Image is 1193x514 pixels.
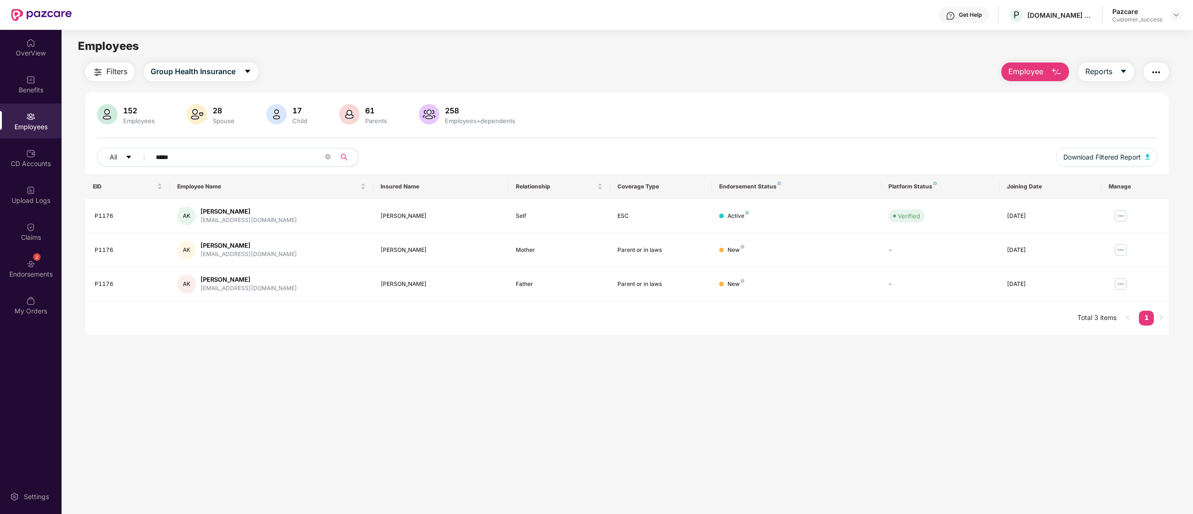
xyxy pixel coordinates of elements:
[1154,311,1169,326] button: right
[95,212,163,221] div: P1176
[1120,311,1135,326] li: Previous Page
[959,11,982,19] div: Get Help
[443,117,517,125] div: Employees+dependents
[1112,16,1162,23] div: Customer_success
[898,211,920,221] div: Verified
[85,63,134,81] button: Filters
[26,259,35,269] img: svg+xml;base64,PHN2ZyBpZD0iRW5kb3JzZW1lbnRzIiB4bWxucz0iaHR0cDovL3d3dy53My5vcmcvMjAwMC9zdmciIHdpZH...
[177,275,196,293] div: AK
[1013,9,1020,21] span: P
[508,174,610,199] th: Relationship
[26,112,35,121] img: svg+xml;base64,PHN2ZyBpZD0iRW1wbG95ZWVzIiB4bWxucz0iaHR0cDovL3d3dy53My5vcmcvMjAwMC9zdmciIHdpZHRoPS...
[106,66,127,77] span: Filters
[92,67,104,78] img: svg+xml;base64,PHN2ZyB4bWxucz0iaHR0cDovL3d3dy53My5vcmcvMjAwMC9zdmciIHdpZHRoPSIyNCIgaGVpZ2h0PSIyNC...
[373,174,508,199] th: Insured Name
[741,245,744,249] img: svg+xml;base64,PHN2ZyB4bWxucz0iaHR0cDovL3d3dy53My5vcmcvMjAwMC9zdmciIHdpZHRoPSI4IiBoZWlnaHQ9IjgiIH...
[1101,174,1169,199] th: Manage
[610,174,712,199] th: Coverage Type
[151,66,236,77] span: Group Health Insurance
[1027,11,1093,20] div: [DOMAIN_NAME] PRIVATE LIMITED
[95,246,163,255] div: P1176
[728,280,744,289] div: New
[1078,63,1134,81] button: Reportscaret-down
[26,149,35,158] img: svg+xml;base64,PHN2ZyBpZD0iQ0RfQWNjb3VudHMiIGRhdGEtbmFtZT0iQ0QgQWNjb3VudHMiIHhtbG5zPSJodHRwOi8vd3...
[381,212,501,221] div: [PERSON_NAME]
[419,104,439,125] img: svg+xml;base64,PHN2ZyB4bWxucz0iaHR0cDovL3d3dy53My5vcmcvMjAwMC9zdmciIHhtbG5zOnhsaW5rPSJodHRwOi8vd3...
[93,183,156,190] span: EID
[1120,311,1135,326] button: left
[1139,311,1154,326] li: 1
[381,280,501,289] div: [PERSON_NAME]
[516,212,603,221] div: Self
[144,63,258,81] button: Group Health Insurancecaret-down
[1158,315,1164,320] span: right
[335,148,359,167] button: search
[617,246,704,255] div: Parent or in laws
[1125,315,1131,320] span: left
[95,280,163,289] div: P1176
[1007,212,1094,221] div: [DATE]
[211,106,236,115] div: 28
[777,181,781,185] img: svg+xml;base64,PHN2ZyB4bWxucz0iaHR0cDovL3d3dy53My5vcmcvMjAwMC9zdmciIHdpZHRoPSI4IiBoZWlnaHQ9IjgiIH...
[1113,277,1128,292] img: manageButton
[26,222,35,232] img: svg+xml;base64,PHN2ZyBpZD0iQ2xhaW0iIHhtbG5zPSJodHRwOi8vd3d3LnczLm9yZy8yMDAwL3N2ZyIgd2lkdGg9IjIwIi...
[201,250,297,259] div: [EMAIL_ADDRESS][DOMAIN_NAME]
[1120,68,1127,76] span: caret-down
[516,246,603,255] div: Mother
[999,174,1101,199] th: Joining Date
[1007,246,1094,255] div: [DATE]
[85,174,170,199] th: EID
[363,106,389,115] div: 61
[110,152,117,162] span: All
[741,279,744,283] img: svg+xml;base64,PHN2ZyB4bWxucz0iaHR0cDovL3d3dy53My5vcmcvMjAwMC9zdmciIHdpZHRoPSI4IiBoZWlnaHQ9IjgiIH...
[121,106,157,115] div: 152
[125,154,132,161] span: caret-down
[1001,63,1069,81] button: Employee
[745,211,749,215] img: svg+xml;base64,PHN2ZyB4bWxucz0iaHR0cDovL3d3dy53My5vcmcvMjAwMC9zdmciIHdpZHRoPSI4IiBoZWlnaHQ9IjgiIH...
[363,117,389,125] div: Parents
[21,492,52,501] div: Settings
[1151,67,1162,78] img: svg+xml;base64,PHN2ZyB4bWxucz0iaHR0cDovL3d3dy53My5vcmcvMjAwMC9zdmciIHdpZHRoPSIyNCIgaGVpZ2h0PSIyNC...
[26,296,35,306] img: svg+xml;base64,PHN2ZyBpZD0iTXlfT3JkZXJzIiBkYXRhLW5hbWU9Ik15IE9yZGVycyIgeG1sbnM9Imh0dHA6Ly93d3cudz...
[1077,311,1117,326] li: Total 3 items
[1085,66,1112,77] span: Reports
[97,148,154,167] button: Allcaret-down
[177,207,196,225] div: AK
[1008,66,1043,77] span: Employee
[381,246,501,255] div: [PERSON_NAME]
[1113,243,1128,257] img: manageButton
[1007,280,1094,289] div: [DATE]
[244,68,251,76] span: caret-down
[26,75,35,84] img: svg+xml;base64,PHN2ZyBpZD0iQmVuZWZpdHMiIHhtbG5zPSJodHRwOi8vd3d3LnczLm9yZy8yMDAwL3N2ZyIgd2lkdGg9Ij...
[946,11,955,21] img: svg+xml;base64,PHN2ZyBpZD0iSGVscC0zMngzMiIgeG1sbnM9Imh0dHA6Ly93d3cudzMub3JnLzIwMDAvc3ZnIiB3aWR0aD...
[888,183,992,190] div: Platform Status
[201,241,297,250] div: [PERSON_NAME]
[325,153,331,162] span: close-circle
[1145,154,1150,160] img: svg+xml;base64,PHN2ZyB4bWxucz0iaHR0cDovL3d3dy53My5vcmcvMjAwMC9zdmciIHhtbG5zOnhsaW5rPSJodHRwOi8vd3...
[201,216,297,225] div: [EMAIL_ADDRESS][DOMAIN_NAME]
[10,492,19,501] img: svg+xml;base64,PHN2ZyBpZD0iU2V0dGluZy0yMHgyMCIgeG1sbnM9Imh0dHA6Ly93d3cudzMub3JnLzIwMDAvc3ZnIiB3aW...
[339,104,360,125] img: svg+xml;base64,PHN2ZyB4bWxucz0iaHR0cDovL3d3dy53My5vcmcvMjAwMC9zdmciIHhtbG5zOnhsaW5rPSJodHRwOi8vd3...
[1113,208,1128,223] img: manageButton
[26,38,35,48] img: svg+xml;base64,PHN2ZyBpZD0iSG9tZSIgeG1sbnM9Imh0dHA6Ly93d3cudzMub3JnLzIwMDAvc3ZnIiB3aWR0aD0iMjAiIG...
[177,183,359,190] span: Employee Name
[1112,7,1162,16] div: Pazcare
[97,104,118,125] img: svg+xml;base64,PHN2ZyB4bWxucz0iaHR0cDovL3d3dy53My5vcmcvMjAwMC9zdmciIHhtbG5zOnhsaW5rPSJodHRwOi8vd3...
[617,212,704,221] div: ESC
[325,154,331,160] span: close-circle
[121,117,157,125] div: Employees
[177,241,196,259] div: AK
[170,174,373,199] th: Employee Name
[728,212,749,221] div: Active
[266,104,287,125] img: svg+xml;base64,PHN2ZyB4bWxucz0iaHR0cDovL3d3dy53My5vcmcvMjAwMC9zdmciIHhtbG5zOnhsaW5rPSJodHRwOi8vd3...
[201,284,297,293] div: [EMAIL_ADDRESS][DOMAIN_NAME]
[33,253,41,261] div: 2
[881,233,999,267] td: -
[26,186,35,195] img: svg+xml;base64,PHN2ZyBpZD0iVXBsb2FkX0xvZ3MiIGRhdGEtbmFtZT0iVXBsb2FkIExvZ3MiIHhtbG5zPSJodHRwOi8vd3...
[1172,11,1180,19] img: svg+xml;base64,PHN2ZyBpZD0iRHJvcGRvd24tMzJ4MzIiIHhtbG5zPSJodHRwOi8vd3d3LnczLm9yZy8yMDAwL3N2ZyIgd2...
[728,246,744,255] div: New
[1063,152,1141,162] span: Download Filtered Report
[187,104,207,125] img: svg+xml;base64,PHN2ZyB4bWxucz0iaHR0cDovL3d3dy53My5vcmcvMjAwMC9zdmciIHhtbG5zOnhsaW5rPSJodHRwOi8vd3...
[335,153,354,161] span: search
[1051,67,1062,78] img: svg+xml;base64,PHN2ZyB4bWxucz0iaHR0cDovL3d3dy53My5vcmcvMjAwMC9zdmciIHhtbG5zOnhsaW5rPSJodHRwOi8vd3...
